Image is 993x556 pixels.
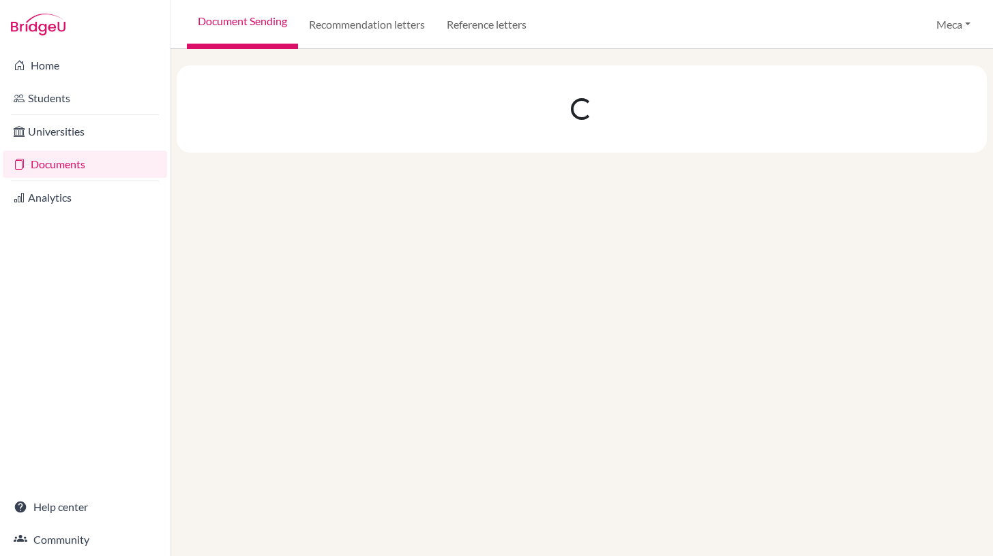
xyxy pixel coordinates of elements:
[3,52,167,79] a: Home
[3,118,167,145] a: Universities
[930,12,977,37] button: Meca
[3,493,167,521] a: Help center
[3,151,167,178] a: Documents
[3,84,167,112] a: Students
[3,184,167,211] a: Analytics
[11,14,65,35] img: Bridge-U
[3,526,167,553] a: Community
